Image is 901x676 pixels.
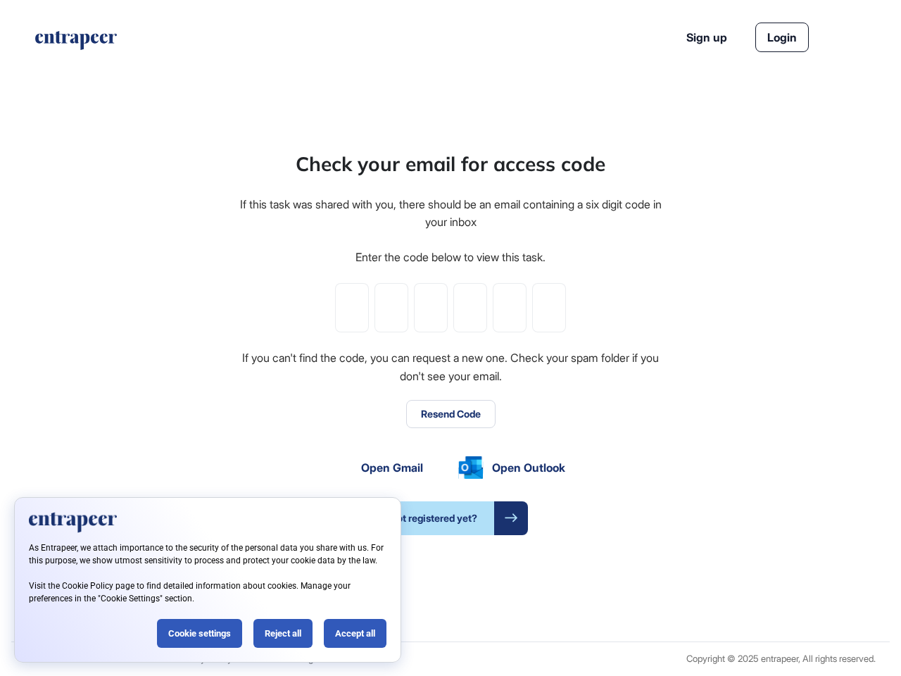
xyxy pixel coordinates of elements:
[686,29,727,46] a: Sign up
[373,501,528,535] a: Not registered yet?
[755,23,809,52] a: Login
[686,653,876,664] div: Copyright © 2025 entrapeer, All rights reserved.
[355,249,546,267] div: Enter the code below to view this task.
[373,501,494,535] span: Not registered yet?
[458,456,565,479] a: Open Outlook
[336,459,423,476] a: Open Gmail
[238,349,663,385] div: If you can't find the code, you can request a new one. Check your spam folder if you don't see yo...
[34,31,118,55] a: entrapeer-logo
[296,149,605,179] div: Check your email for access code
[238,196,663,232] div: If this task was shared with you, there should be an email containing a six digit code in your inbox
[406,400,496,428] button: Resend Code
[361,459,423,476] span: Open Gmail
[492,459,565,476] span: Open Outlook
